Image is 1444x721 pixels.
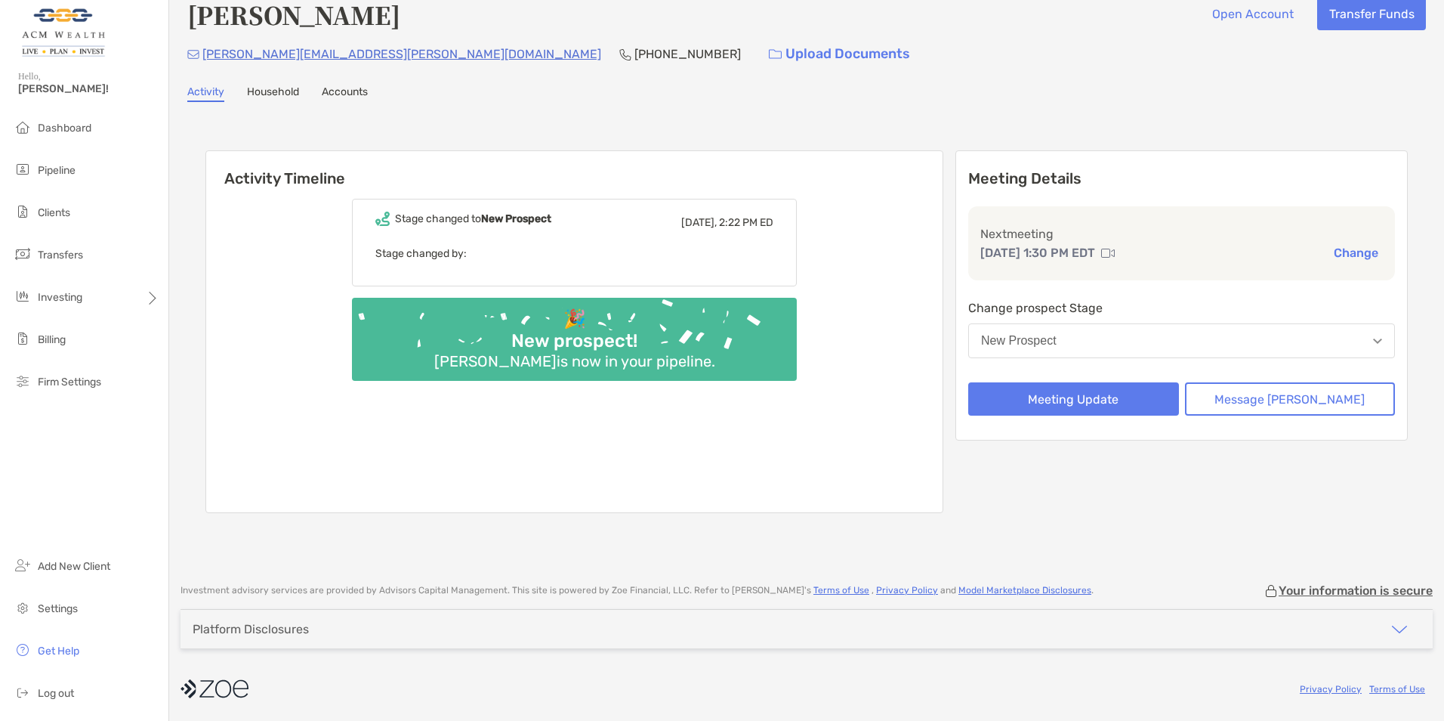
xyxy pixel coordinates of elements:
div: New prospect! [505,330,643,352]
img: firm-settings icon [14,372,32,390]
span: Transfers [38,249,83,261]
p: [PERSON_NAME][EMAIL_ADDRESS][PERSON_NAME][DOMAIN_NAME] [202,45,601,63]
span: Log out [38,687,74,700]
a: Activity [187,85,224,102]
p: Change prospect Stage [968,299,1395,317]
img: Event icon [375,212,390,226]
span: 2:22 PM ED [719,216,773,229]
img: company logo [180,672,248,706]
div: [PERSON_NAME] is now in your pipeline. [428,352,721,370]
img: Email Icon [187,50,199,59]
p: Investment advisory services are provided by Advisors Capital Management . This site is powered b... [180,585,1094,596]
b: New Prospect [481,212,551,225]
p: Stage changed by: [375,244,773,263]
img: get-help icon [14,641,32,659]
img: settings icon [14,599,32,617]
span: Get Help [38,645,79,658]
a: Upload Documents [759,38,920,70]
img: Confetti [352,298,797,368]
img: Zoe Logo [18,6,108,60]
a: Privacy Policy [1300,684,1362,695]
span: Investing [38,291,82,304]
span: Clients [38,206,70,219]
div: Platform Disclosures [193,622,309,636]
button: Meeting Update [968,382,1179,416]
span: Pipeline [38,164,76,177]
p: Meeting Details [968,169,1395,188]
img: Phone Icon [619,48,631,60]
a: Privacy Policy [876,585,938,596]
span: Billing [38,333,66,346]
img: add_new_client icon [14,556,32,574]
span: Firm Settings [38,376,101,388]
a: Terms of Use [1369,684,1425,695]
img: dashboard icon [14,118,32,136]
a: Model Marketplace Disclosures [958,585,1091,596]
div: New Prospect [981,334,1057,348]
img: clients icon [14,203,32,221]
img: investing icon [14,287,32,305]
img: logout icon [14,683,32,701]
button: Message [PERSON_NAME] [1185,382,1396,416]
span: Dashboard [38,122,91,135]
h6: Activity Timeline [206,151,943,187]
a: Terms of Use [813,585,869,596]
p: [DATE] 1:30 PM EDT [980,243,1095,262]
span: Add New Client [38,560,110,573]
div: 🎉 [557,308,592,330]
img: communication type [1101,247,1115,259]
img: button icon [769,49,782,60]
img: pipeline icon [14,160,32,178]
span: [DATE], [681,216,717,229]
div: Stage changed to [395,212,551,225]
span: [PERSON_NAME]! [18,82,159,95]
a: Household [247,85,299,102]
img: transfers icon [14,245,32,263]
button: New Prospect [968,323,1395,358]
img: Open dropdown arrow [1373,339,1382,344]
img: icon arrow [1390,620,1409,639]
p: [PHONE_NUMBER] [634,45,741,63]
img: billing icon [14,330,32,348]
p: Your information is secure [1279,583,1433,598]
button: Change [1329,245,1383,261]
span: Settings [38,602,78,615]
a: Accounts [322,85,368,102]
p: Next meeting [980,224,1383,243]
